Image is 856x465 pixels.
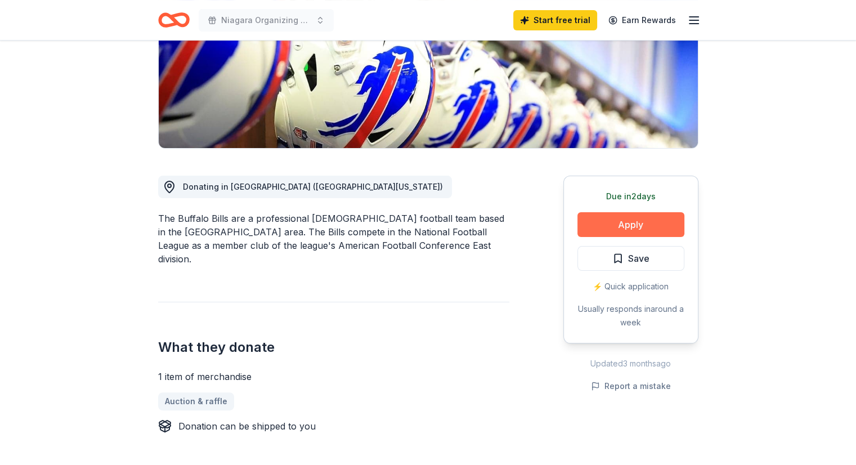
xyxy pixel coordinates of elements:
div: ⚡️ Quick application [577,280,684,293]
a: Home [158,7,190,33]
span: Save [628,251,649,266]
div: Usually responds in around a week [577,302,684,329]
div: Donation can be shipped to you [178,419,316,433]
div: Due in 2 days [577,190,684,203]
button: Report a mistake [591,379,671,393]
span: Niagara Organizing Alliance for Hope, Inc.'s Gala Awards & Auction a Night with the Stars [221,14,311,27]
button: Niagara Organizing Alliance for Hope, Inc.'s Gala Awards & Auction a Night with the Stars [199,9,334,32]
button: Save [577,246,684,271]
a: Start free trial [513,10,597,30]
a: Auction & raffle [158,392,234,410]
h2: What they donate [158,338,509,356]
button: Apply [577,212,684,237]
div: Updated 3 months ago [563,357,698,370]
div: The Buffalo Bills are a professional [DEMOGRAPHIC_DATA] football team based in the [GEOGRAPHIC_DA... [158,212,509,266]
a: Earn Rewards [602,10,683,30]
span: Donating in [GEOGRAPHIC_DATA] ([GEOGRAPHIC_DATA][US_STATE]) [183,182,443,191]
div: 1 item of merchandise [158,370,509,383]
